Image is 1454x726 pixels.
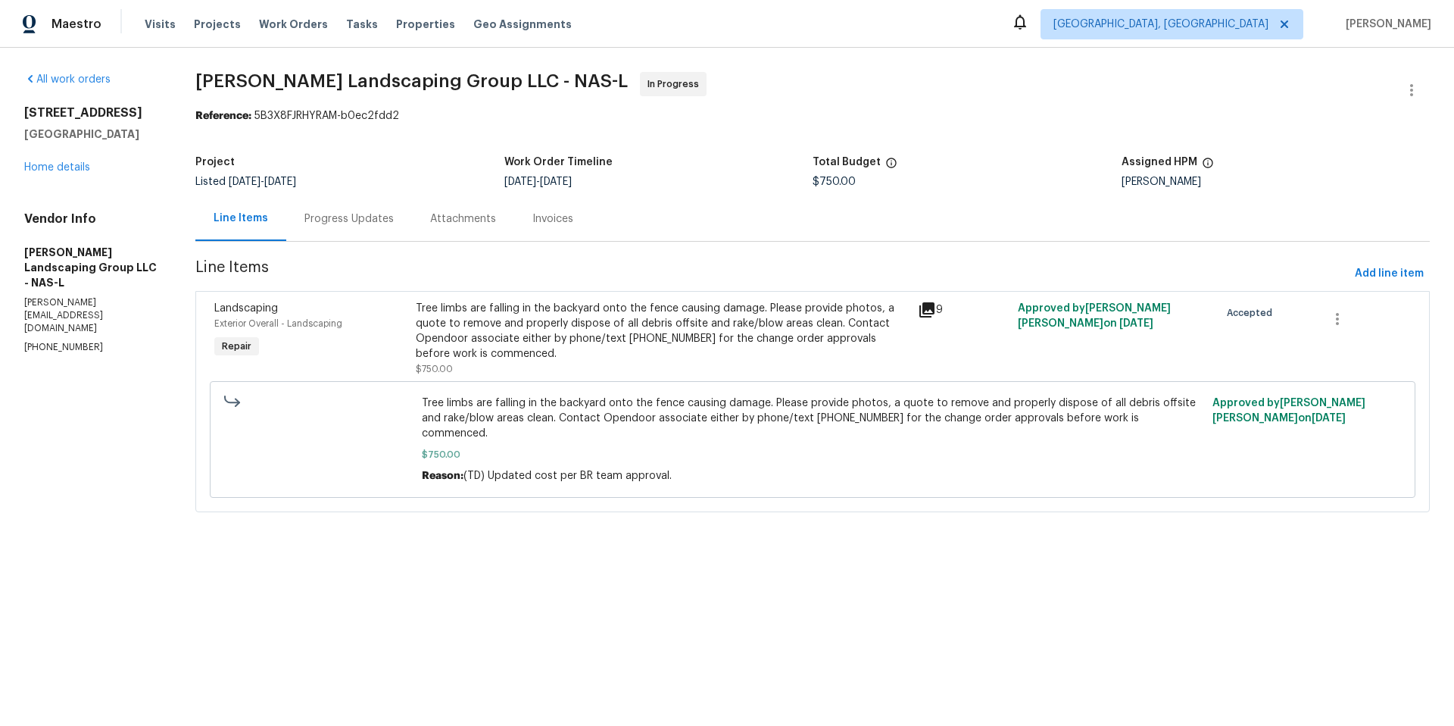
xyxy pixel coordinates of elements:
span: Landscaping [214,303,278,314]
span: $750.00 [813,177,856,187]
span: [PERSON_NAME] [1340,17,1431,32]
h4: Vendor Info [24,211,159,227]
span: Approved by [PERSON_NAME] [PERSON_NAME] on [1212,398,1365,424]
span: Exterior Overall - Landscaping [214,319,342,328]
h5: Total Budget [813,157,881,167]
span: Accepted [1227,305,1278,321]
span: [GEOGRAPHIC_DATA], [GEOGRAPHIC_DATA] [1053,17,1268,32]
div: Progress Updates [304,211,394,227]
div: 9 [918,301,1009,319]
span: - [229,177,296,187]
h5: [GEOGRAPHIC_DATA] [24,127,159,142]
span: [DATE] [264,177,296,187]
span: [DATE] [540,177,572,187]
h5: Project [195,157,235,167]
button: Add line item [1349,260,1430,288]
p: [PERSON_NAME][EMAIL_ADDRESS][DOMAIN_NAME] [24,296,159,335]
span: [DATE] [1312,413,1346,424]
span: Listed [195,177,296,187]
span: The hpm assigned to this work order. [1202,157,1214,177]
div: 5B3X8FJRHYRAM-b0ec2fdd2 [195,108,1430,124]
span: $750.00 [422,447,1203,462]
div: [PERSON_NAME] [1122,177,1430,187]
span: Line Items [195,260,1349,288]
div: Line Items [214,211,268,226]
p: [PHONE_NUMBER] [24,341,159,354]
span: Visits [145,17,176,32]
h5: [PERSON_NAME] Landscaping Group LLC - NAS-L [24,245,159,290]
h2: [STREET_ADDRESS] [24,105,159,120]
span: [DATE] [504,177,536,187]
b: Reference: [195,111,251,121]
a: All work orders [24,74,111,85]
span: In Progress [647,77,705,92]
span: Repair [216,339,257,354]
span: Geo Assignments [473,17,572,32]
span: Properties [396,17,455,32]
span: Approved by [PERSON_NAME] [PERSON_NAME] on [1018,303,1171,329]
span: [PERSON_NAME] Landscaping Group LLC - NAS-L [195,72,628,90]
span: Add line item [1355,264,1424,283]
span: Reason: [422,471,463,481]
h5: Assigned HPM [1122,157,1197,167]
span: Work Orders [259,17,328,32]
h5: Work Order Timeline [504,157,613,167]
span: (TD) Updated cost per BR team approval. [463,471,672,481]
span: Projects [194,17,241,32]
span: $750.00 [416,365,453,374]
span: Tasks [346,19,378,30]
span: Maestro [51,17,101,32]
div: Attachments [430,211,496,227]
span: [DATE] [229,177,261,187]
div: Invoices [532,211,573,227]
span: The total cost of line items that have been proposed by Opendoor. This sum includes line items th... [885,157,897,177]
div: Tree limbs are falling in the backyard onto the fence causing damage. Please provide photos, a qu... [416,301,909,361]
span: [DATE] [1119,318,1153,329]
span: Tree limbs are falling in the backyard onto the fence causing damage. Please provide photos, a qu... [422,396,1203,441]
span: - [504,177,572,187]
a: Home details [24,162,90,173]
